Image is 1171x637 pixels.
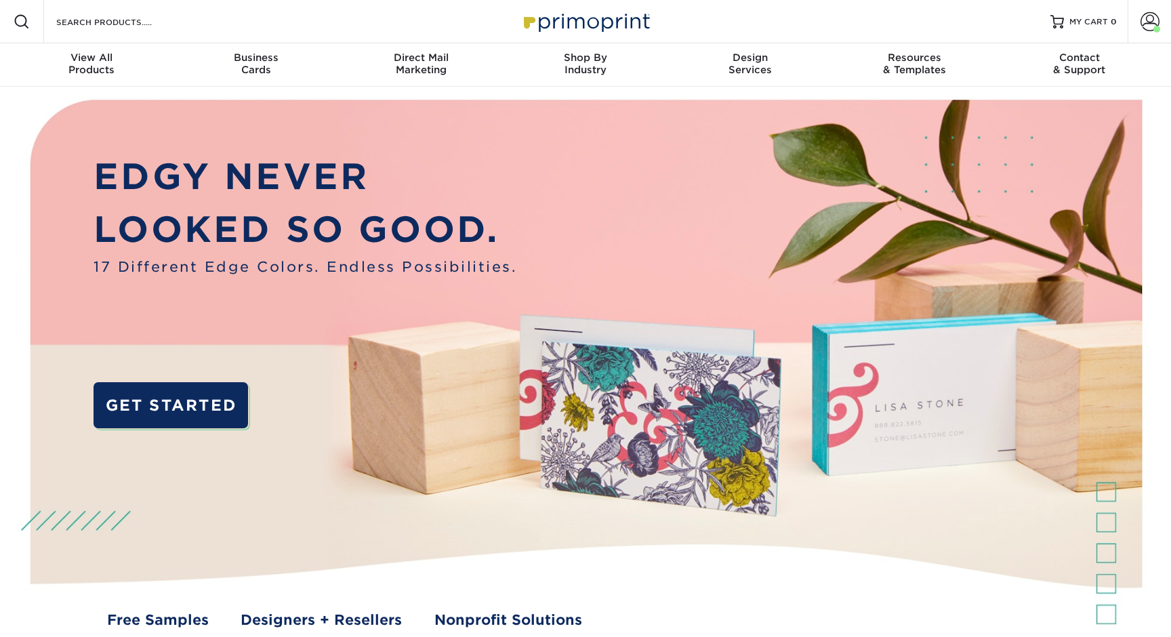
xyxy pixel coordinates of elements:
span: Design [667,52,832,64]
div: Products [9,52,174,76]
a: Designers + Resellers [241,609,402,630]
a: Free Samples [107,609,209,630]
div: Cards [174,52,339,76]
span: 0 [1111,17,1117,26]
span: Contact [997,52,1162,64]
span: MY CART [1069,16,1108,28]
span: View All [9,52,174,64]
div: Marketing [339,52,504,76]
a: DesignServices [667,43,832,87]
div: Industry [504,52,668,76]
div: & Templates [832,52,997,76]
a: Direct MailMarketing [339,43,504,87]
span: Resources [832,52,997,64]
a: Shop ByIndustry [504,43,668,87]
p: EDGY NEVER [94,150,517,203]
a: View AllProducts [9,43,174,87]
div: Services [667,52,832,76]
a: Nonprofit Solutions [434,609,582,630]
span: 17 Different Edge Colors. Endless Possibilities. [94,256,517,277]
a: BusinessCards [174,43,339,87]
img: Primoprint [518,7,653,36]
a: GET STARTED [94,382,248,428]
span: Direct Mail [339,52,504,64]
a: Resources& Templates [832,43,997,87]
span: Business [174,52,339,64]
a: Contact& Support [997,43,1162,87]
span: Shop By [504,52,668,64]
p: LOOKED SO GOOD. [94,203,517,256]
input: SEARCH PRODUCTS..... [55,14,187,30]
div: & Support [997,52,1162,76]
